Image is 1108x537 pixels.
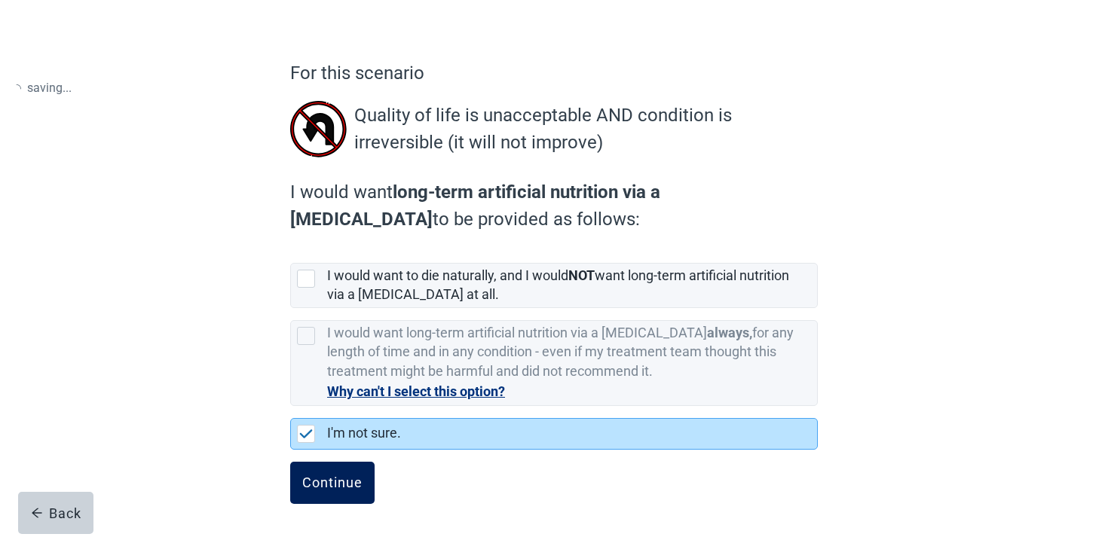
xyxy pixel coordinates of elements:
[290,59,818,87] p: For this scenario
[290,263,818,308] div: [object Object], checkbox, not selected
[31,507,43,519] span: arrow-left
[327,325,794,378] label: I would want long-term artificial nutrition via a [MEDICAL_DATA] for any length of time and in an...
[568,267,595,283] strong: NOT
[11,83,22,93] span: loading
[290,462,375,504] button: Continue
[31,505,81,520] div: Back
[18,492,93,534] button: arrow-leftBack
[707,325,752,340] strong: always,
[12,78,72,97] p: saving ...
[327,267,789,302] label: I would want to die naturally, and I would want long-term artificial nutrition via a [MEDICAL_DAT...
[354,102,810,156] p: Quality of life is unacceptable AND condition is irreversible (it will not improve)
[290,178,810,233] label: I would want to be provided as follows:
[327,381,505,402] button: [object Object], checkbox, not selected, cannot be selected due to conflict
[290,418,818,450] div: I'm not sure., checkbox, selected
[327,425,401,441] label: I'm not sure.
[290,320,818,406] div: [object Object], checkbox, not selected, cannot be selected due to conflict
[290,101,354,157] img: irreversible-DyUGXaAB.svg
[302,475,363,490] div: Continue
[290,182,660,230] strong: long-term artificial nutrition via a [MEDICAL_DATA]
